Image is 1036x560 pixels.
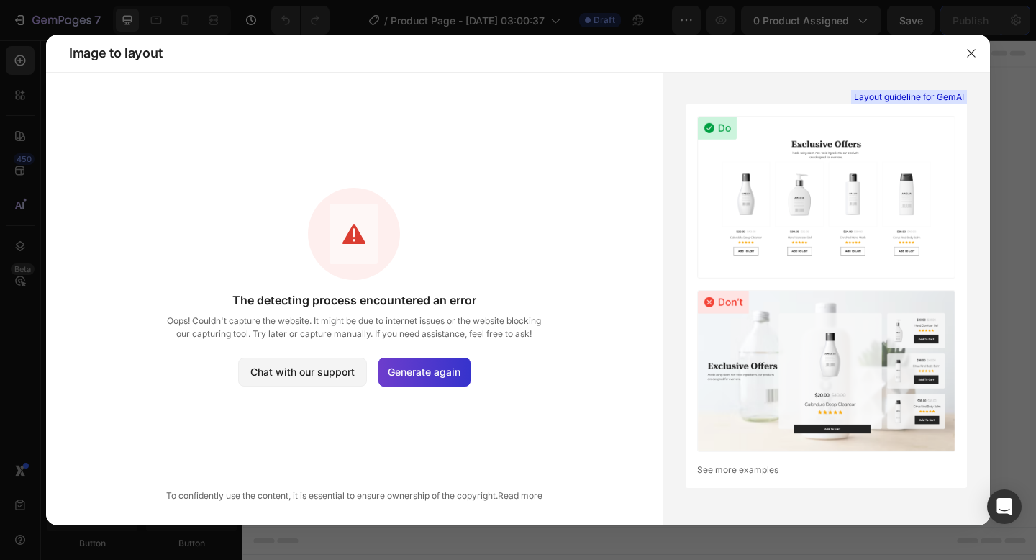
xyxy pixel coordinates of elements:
div: Open Intercom Messenger [987,489,1022,524]
div: Start with Generating from URL or image [335,396,529,407]
span: The detecting process encountered an error [232,292,476,309]
span: Layout guideline for GemAI [854,91,964,104]
div: Start with Sections from sidebar [345,286,519,304]
span: Oops! Couldn't capture the website. It might be due to internet issues or the website blocking ou... [163,315,545,340]
span: Image to layout [69,45,162,62]
span: Generate again [388,364,460,379]
div: To confidently use the content, it is essential to ensure ownership of the copyright. [92,489,617,502]
button: Add sections [327,315,426,344]
button: Chat with our support [238,358,367,387]
a: See more examples [697,464,955,477]
button: Add elements [435,315,536,344]
div: Chat with our support [250,364,355,379]
a: Read more [498,490,542,501]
